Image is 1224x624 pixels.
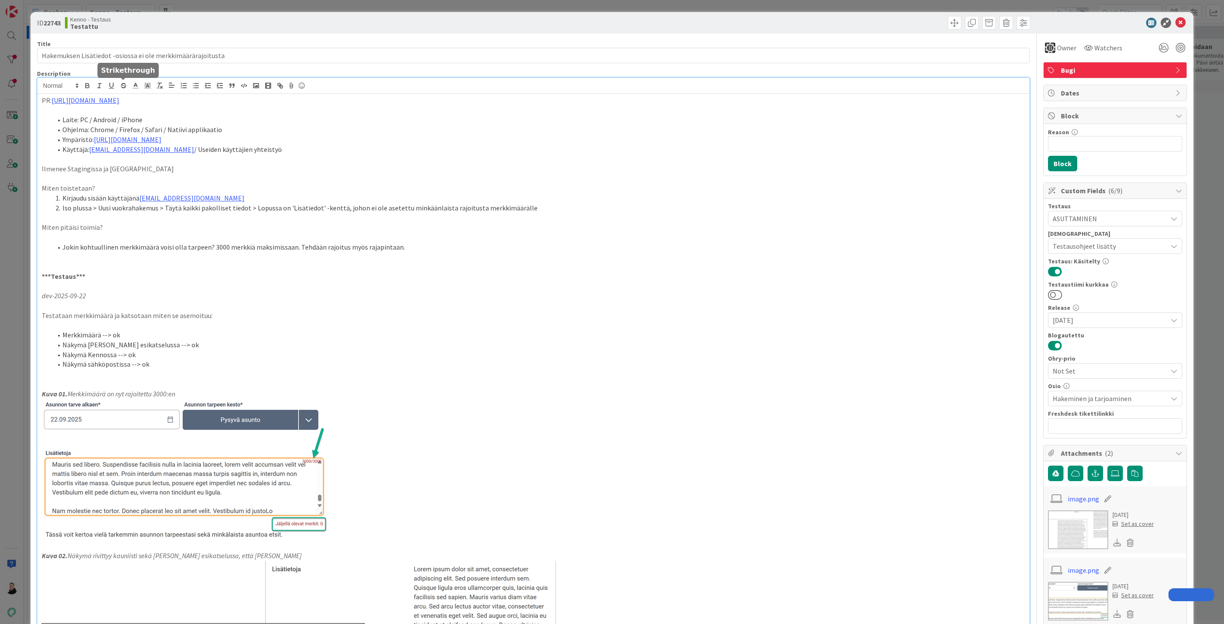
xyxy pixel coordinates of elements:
div: Testaus [1048,203,1182,209]
div: Blogautettu [1048,332,1182,338]
p: Miten pitäisi toimia? [42,222,1025,232]
span: Block [1061,111,1171,121]
li: Näkymä Kennossa --> ok [52,350,1025,360]
em: Kuva 01. [42,389,68,398]
span: ID [37,18,61,28]
div: Freshdesk tikettilinkki [1048,411,1182,417]
a: [URL][DOMAIN_NAME] [52,96,119,105]
li: Iso plussa > Uusi vuokrahakemus > Täytä kaikki pakolliset tiedot > Lopussa on 'Lisätiedot' -kentt... [52,203,1025,213]
div: Set as cover [1113,591,1154,600]
input: type card name here... [37,48,1030,63]
div: [DATE] [1113,582,1154,591]
span: ASUTTAMINEN [1053,213,1167,224]
b: Testattu [70,23,111,30]
span: Hakeminen ja tarjoaminen [1053,393,1167,404]
div: Download [1113,609,1122,620]
label: Reason [1048,128,1069,136]
span: Owner [1057,43,1076,53]
p: Ilmenee Stagingissa ja [GEOGRAPHIC_DATA] [42,164,1025,174]
a: [URL][DOMAIN_NAME] [94,135,161,144]
li: Jokin kohtuullinen merkkimäärä voisi olla tarpeen? 3000 merkkiä maksimissaan. Tehdään rajoitus my... [52,242,1025,252]
em: Näkymä rivittyy kauniisti sekä [PERSON_NAME] esikatselussa, että [PERSON_NAME] [68,551,302,560]
p: Testataan merkkimäärä ja katsotaan miten se asemoituu: [42,311,1025,321]
img: image.png [42,398,329,541]
span: Kenno - Testaus [70,16,111,23]
p: PR: [42,96,1025,105]
span: Custom Fields [1061,185,1171,196]
li: Ohjelma: Chrome / Firefox / Safari / Natiivi applikaatio [52,125,1025,135]
div: Download [1113,537,1122,548]
b: 22743 [43,19,61,27]
div: Ohry-prio [1048,355,1182,361]
p: Miten toistetaan? [42,183,1025,193]
span: ( 6/9 ) [1108,186,1122,195]
div: Testaus: Käsitelty [1048,258,1182,264]
label: Title [37,40,51,48]
span: Attachments [1061,448,1171,458]
li: Näkymä sähköpostissa --> ok [52,359,1025,369]
li: Laite: PC / Android / iPhone [52,115,1025,125]
div: [DEMOGRAPHIC_DATA] [1048,231,1182,237]
a: image.png [1068,565,1099,575]
li: Käyttäjä: / Useiden käyttäjien yhteistyö [52,145,1025,154]
div: Osio [1048,383,1182,389]
span: ( 2 ) [1105,449,1113,457]
li: Näkymä [PERSON_NAME] esikatselussa --> ok [52,340,1025,350]
div: Set as cover [1113,519,1154,528]
h5: Strikethrough [101,66,155,74]
a: [EMAIL_ADDRESS][DOMAIN_NAME] [89,145,194,154]
a: image.png [1068,494,1099,504]
div: Testaustiimi kurkkaa [1048,281,1182,287]
span: Bugi [1061,65,1171,75]
button: Block [1048,156,1077,171]
img: IH [1045,43,1055,53]
em: dev-2025-09-22 [42,291,86,300]
li: Kirjaudu sisään käyttäjänä [52,193,1025,203]
span: [DATE] [1053,315,1167,325]
em: Merkkimäärä on nyt rajoitettu 3000:en [68,389,175,398]
div: [DATE] [1113,510,1154,519]
li: Merkkimäärä --> ok [52,330,1025,340]
span: Dates [1061,88,1171,98]
em: Kuva 02. [42,551,68,560]
span: Testausohjeet lisätty [1053,241,1167,251]
span: Description [37,70,71,77]
span: Not Set [1053,365,1163,377]
span: Watchers [1094,43,1122,53]
div: Release [1048,305,1182,311]
li: Ympäristö: [52,135,1025,145]
a: [EMAIL_ADDRESS][DOMAIN_NAME] [139,194,244,202]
